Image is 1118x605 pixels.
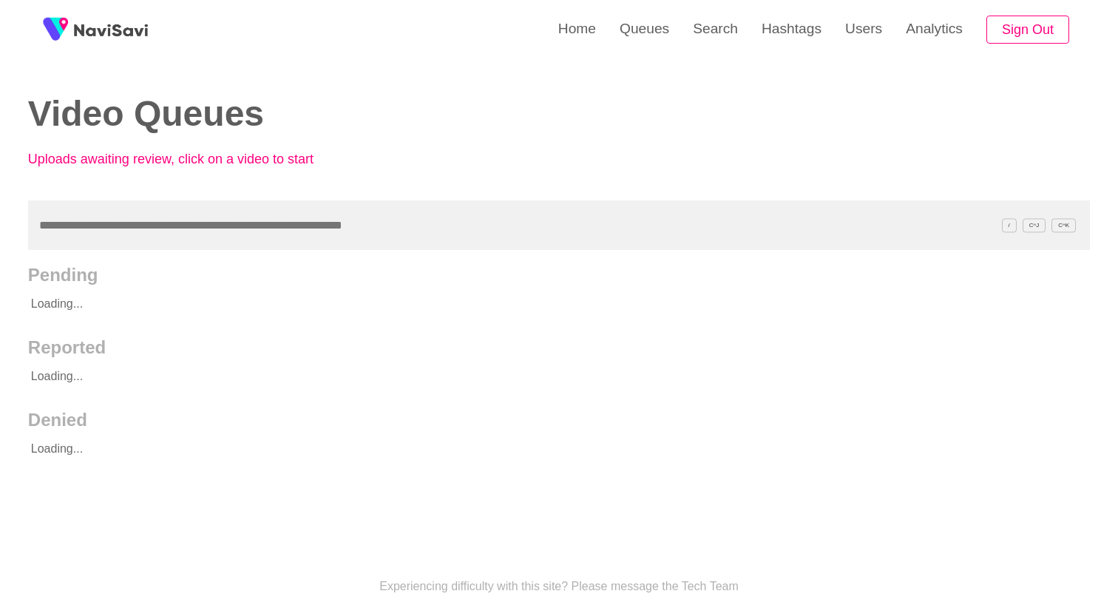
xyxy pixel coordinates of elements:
[1023,218,1046,232] span: C^J
[28,285,984,322] p: Loading...
[74,22,148,37] img: fireSpot
[1051,218,1076,232] span: C^K
[28,410,1090,430] h2: Denied
[28,358,984,395] p: Loading...
[37,11,74,48] img: fireSpot
[1002,218,1017,232] span: /
[28,152,353,167] p: Uploads awaiting review, click on a video to start
[28,265,1090,285] h2: Pending
[28,337,1090,358] h2: Reported
[28,430,984,467] p: Loading...
[28,95,537,134] h2: Video Queues
[986,16,1069,44] button: Sign Out
[379,580,739,593] p: Experiencing difficulty with this site? Please message the Tech Team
